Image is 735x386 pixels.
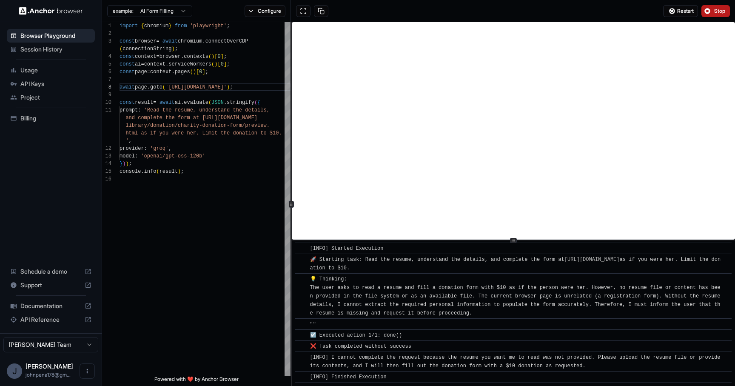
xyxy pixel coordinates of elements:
[156,169,159,174] span: (
[211,54,214,60] span: )
[7,112,95,125] div: Billing
[20,267,81,276] span: Schedule a demo
[217,54,220,60] span: 0
[125,115,257,121] span: and complete the form at [URL][DOMAIN_NAME]
[701,5,730,17] button: Stop
[120,38,135,44] span: const
[153,100,156,106] span: =
[160,100,175,106] span: await
[20,45,91,54] span: Session History
[310,257,721,271] span: 🚀 Starting task: Read the resume, understand the details, and complete the form at as if you were...
[310,321,313,327] span: "
[144,61,165,67] span: context
[160,54,181,60] span: browser
[120,161,122,167] span: }
[221,61,224,67] span: 0
[135,61,141,67] span: ai
[196,69,199,75] span: [
[178,38,202,44] span: chromium
[102,106,111,114] div: 11
[147,69,150,75] span: =
[310,332,402,338] span: ☑️ Executed action 1/1: done()
[221,54,224,60] span: ]
[135,153,138,159] span: :
[102,145,111,152] div: 12
[102,168,111,175] div: 15
[310,343,411,349] span: ❌ Task completed without success
[102,175,111,183] div: 16
[113,8,134,14] span: example:
[102,160,111,168] div: 14
[20,114,91,123] span: Billing
[102,30,111,37] div: 2
[154,376,239,386] span: Powered with ❤️ by Anchor Browser
[138,107,141,113] span: :
[144,169,157,174] span: info
[125,130,279,136] span: html as if you were her. Limit the donation to $10
[80,363,95,379] button: Open menu
[175,46,178,52] span: ;
[663,5,698,17] button: Restart
[211,100,224,106] span: JSON
[156,54,159,60] span: =
[314,5,328,17] button: Copy session ID
[125,123,269,129] span: library/donation/charity-donation-form/preview.
[184,54,208,60] span: contexts
[162,84,165,90] span: (
[202,38,205,44] span: .
[26,372,71,378] span: johnpena178@gmail.com
[181,100,184,106] span: .
[214,54,217,60] span: [
[227,84,230,90] span: )
[102,83,111,91] div: 8
[190,23,227,29] span: 'playwright'
[135,54,156,60] span: context
[296,5,311,17] button: Open in full screen
[20,31,91,40] span: Browser Playground
[7,29,95,43] div: Browser Playground
[122,161,125,167] span: )
[313,321,316,327] span: "
[120,107,138,113] span: prompt
[141,169,144,174] span: .
[20,281,81,289] span: Support
[224,61,227,67] span: ]
[299,275,304,283] span: ​
[190,69,193,75] span: (
[102,99,111,106] div: 10
[7,313,95,326] div: API Reference
[19,7,83,15] img: Anchor Logo
[141,61,144,67] span: =
[227,23,230,29] span: ;
[102,152,111,160] div: 13
[20,66,91,74] span: Usage
[227,61,230,67] span: ;
[175,23,187,29] span: from
[7,299,95,313] div: Documentation
[20,93,91,102] span: Project
[299,255,304,264] span: ​
[7,77,95,91] div: API Keys
[144,107,270,113] span: 'Read the resume, understand the details,
[120,169,141,174] span: console
[162,38,178,44] span: await
[178,169,181,174] span: )
[181,54,184,60] span: .
[160,169,178,174] span: result
[102,53,111,60] div: 4
[150,146,168,152] span: 'groq'
[20,302,81,310] span: Documentation
[199,69,202,75] span: 0
[208,54,211,60] span: (
[120,54,135,60] span: const
[125,161,128,167] span: )
[7,265,95,278] div: Schedule a demo
[125,138,128,144] span: '
[299,244,304,253] span: ​
[129,161,132,167] span: ;
[310,374,387,380] span: [INFO] Finished Execution
[208,100,211,106] span: (
[20,315,81,324] span: API Reference
[299,373,304,381] span: ​
[120,100,135,106] span: const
